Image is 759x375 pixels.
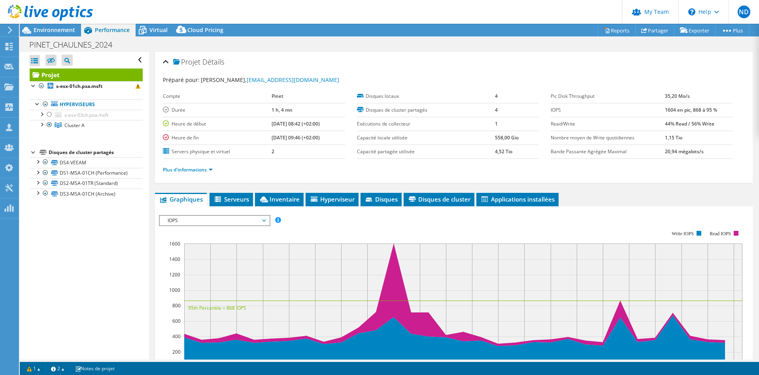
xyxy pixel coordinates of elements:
label: Disques de cluster partagés [357,106,495,114]
b: 2 [272,148,274,155]
label: Préparé pour: [163,76,200,84]
label: Disques locaux [357,92,495,100]
text: 1000 [169,287,180,293]
span: Cluster A [64,122,85,129]
span: Performance [95,26,130,34]
a: Plus [715,24,749,36]
a: Notes de projet [70,364,120,373]
a: DS1-MSA-01CH (Performance) [30,168,143,178]
a: s-esx-01ch.psa.msft [30,81,143,91]
span: Cloud Pricing [187,26,223,34]
a: Exporter [674,24,716,36]
text: Read IOPS [710,231,731,236]
span: Disques de cluster [408,195,470,203]
a: s-esx-03ch.psa.msft [30,110,143,120]
label: Capacité locale utilisée [357,134,495,142]
a: Cluster A [30,120,143,130]
b: 20,94 mégabits/s [665,148,704,155]
span: Applications installées [480,195,555,203]
b: 1 h, 4 mn [272,107,293,113]
b: Pinet [272,93,283,99]
b: 1,15 Tio [665,134,682,141]
span: Serveurs [213,195,249,203]
span: Détails [202,57,224,67]
b: 558,00 Gio [495,134,519,141]
a: Projet [30,69,143,81]
span: Projet [173,58,200,66]
label: IOPS [551,106,665,114]
b: 35,20 Mo/s [665,93,690,99]
span: Hyperviseur [310,195,355,203]
text: 95th Percentile = 868 IOPS [188,305,246,311]
a: 2 [45,364,70,373]
span: [PERSON_NAME], [201,76,339,84]
span: Graphiques [159,195,203,203]
a: 1 [21,364,46,373]
a: DS4-VEEAM [30,157,143,168]
b: [DATE] 08:42 (+02:00) [272,120,320,127]
label: Capacité partagée utilisée [357,148,495,156]
label: Compte [163,92,271,100]
b: 1 [495,120,498,127]
text: 1600 [169,240,180,247]
span: Inventaire [259,195,300,203]
span: Environnement [34,26,75,34]
a: Hyperviseurs [30,99,143,110]
label: Durée [163,106,271,114]
label: Heure de fin [163,134,271,142]
div: Disques de cluster partagés [49,148,143,157]
b: 44% Read / 56% Write [665,120,714,127]
label: Read/Write [551,120,665,128]
label: Nombre moyen de Write quotidiennes [551,134,665,142]
span: ND [738,6,750,18]
a: Reports [598,24,636,36]
a: [EMAIL_ADDRESS][DOMAIN_NAME] [247,76,339,84]
b: 4 [495,107,498,113]
a: DS3-MSA-01CH (Archive) [30,188,143,199]
span: Disques [364,195,398,203]
text: 400 [172,333,181,340]
h1: PINET_CHAULNES_2024 [26,40,125,49]
a: DS2-MSA-01TR (Standard) [30,178,143,188]
a: Plus d'informations [163,166,213,173]
b: 4 [495,93,498,99]
label: Bande Passante Agrégée Maximal [551,148,665,156]
text: 1200 [169,271,180,278]
b: 4,52 Tio [495,148,512,155]
svg: \n [688,8,695,15]
text: 600 [172,318,181,324]
b: s-esx-01ch.psa.msft [56,83,102,89]
text: 200 [172,348,181,355]
label: Pic Disk Throughput [551,92,665,100]
span: s-esx-03ch.psa.msft [64,112,108,118]
text: 1400 [169,256,180,263]
label: Servers physique et virtuel [163,148,271,156]
text: 800 [172,302,181,309]
a: Partager [635,24,674,36]
span: IOPS [164,216,265,225]
text: Write IOPS [672,231,694,236]
span: Virtual [149,26,168,34]
label: Exécutions de collecteur [357,120,495,128]
b: 1604 en pic, 868 à 95 % [665,107,717,113]
label: Heure de début [163,120,271,128]
b: [DATE] 09:46 (+02:00) [272,134,320,141]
